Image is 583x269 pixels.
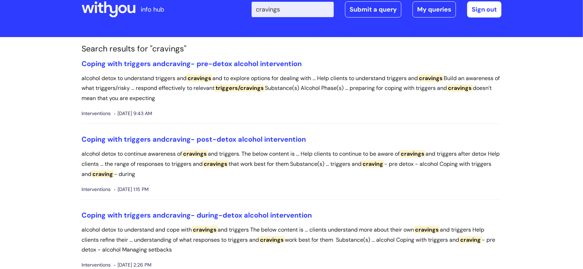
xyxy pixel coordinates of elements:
[203,160,229,168] span: cravings
[414,226,440,233] span: cravings
[187,75,212,82] span: cravings
[166,135,191,144] span: craving
[82,44,501,54] h1: Search results for "cravings"
[418,75,444,82] span: cravings
[182,150,208,157] span: cravings
[82,211,312,220] a: Coping with triggers andcraving- during-detox alcohol intervention
[114,109,152,118] span: [DATE] 9:43 AM
[82,149,501,179] p: alcohol detox to continue awareness of and triggers. The below content is ... Help clients to con...
[447,84,473,92] span: cravings
[413,1,456,17] a: My queries
[82,59,302,68] a: Coping with triggers andcraving- pre-detox alcohol intervention
[259,236,285,243] span: cravings
[82,135,306,144] a: Coping with triggers andcraving- post-detox alcohol intervention
[345,1,401,17] a: Submit a query
[82,73,501,104] p: alcohol detox to understand triggers and and to explore options for dealing with ... Help clients...
[252,2,334,17] input: Search
[400,150,426,157] span: cravings
[459,236,482,243] span: craving
[114,185,149,194] span: [DATE] 1:15 PM
[215,84,265,92] span: triggers/cravings
[82,225,501,255] p: alcohol detox to understand and cope with and triggers The below content is ... clients understan...
[91,170,114,178] span: craving
[166,211,191,220] span: craving
[141,4,164,15] p: info hub
[252,1,501,17] div: | -
[82,109,111,118] span: Interventions
[467,1,501,17] a: Sign out
[361,160,384,168] span: craving
[192,226,218,233] span: cravings
[82,185,111,194] span: Interventions
[166,59,191,68] span: craving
